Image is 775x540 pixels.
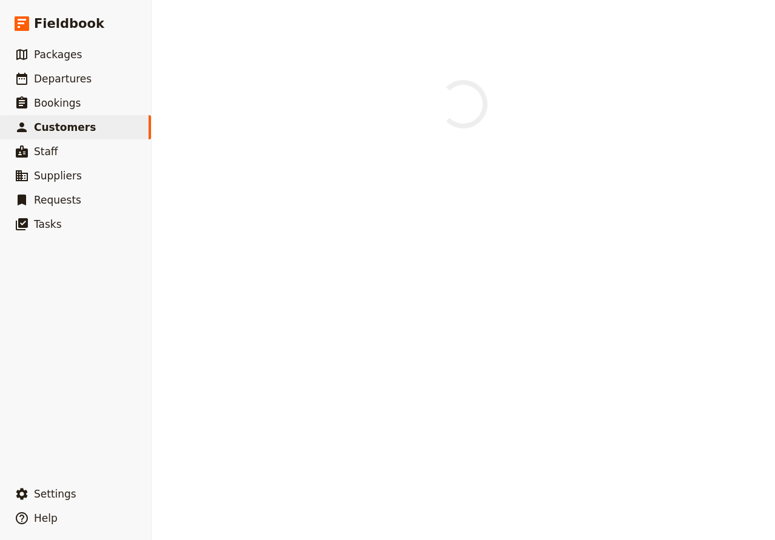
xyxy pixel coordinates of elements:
[34,218,62,230] span: Tasks
[34,73,92,85] span: Departures
[34,512,58,524] span: Help
[34,97,81,109] span: Bookings
[34,145,58,158] span: Staff
[34,488,76,500] span: Settings
[34,170,82,182] span: Suppliers
[34,15,104,33] span: Fieldbook
[34,48,82,61] span: Packages
[34,121,96,133] span: Customers
[34,194,81,206] span: Requests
